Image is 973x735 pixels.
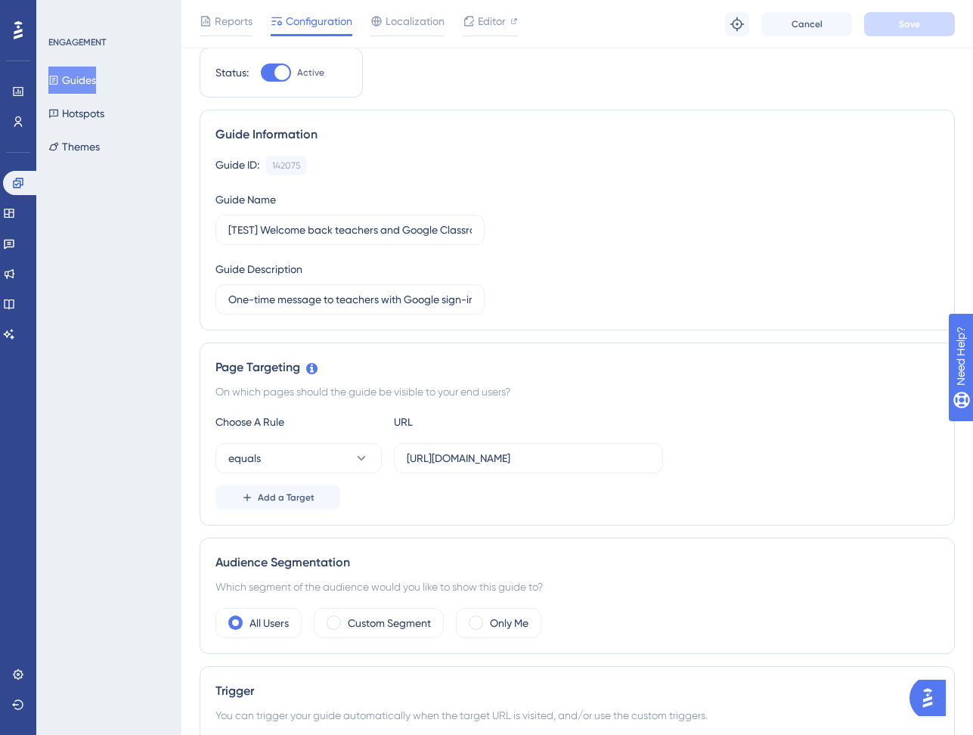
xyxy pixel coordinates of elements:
input: yourwebsite.com/path [407,450,650,467]
span: Active [297,67,324,79]
span: Save [899,18,920,30]
div: Guide ID: [215,156,259,175]
span: Cancel [792,18,823,30]
div: Status: [215,64,249,82]
iframe: UserGuiding AI Assistant Launcher [909,675,955,721]
input: Type your Guide’s Description here [228,291,472,308]
div: Choose A Rule [215,413,382,431]
div: URL [394,413,560,431]
div: Guide Information [215,126,939,144]
span: equals [228,449,261,467]
input: Type your Guide’s Name here [228,222,472,238]
span: Add a Target [258,492,315,504]
div: Guide Description [215,260,302,278]
label: Only Me [490,614,528,632]
div: Page Targeting [215,358,939,377]
button: Themes [48,133,100,160]
label: All Users [249,614,289,632]
span: Localization [386,12,445,30]
span: Configuration [286,12,352,30]
button: Guides [48,67,96,94]
span: Editor [478,12,506,30]
div: Which segment of the audience would you like to show this guide to? [215,578,939,596]
div: Guide Name [215,191,276,209]
div: Audience Segmentation [215,554,939,572]
button: Hotspots [48,100,104,127]
div: On which pages should the guide be visible to your end users? [215,383,939,401]
button: Cancel [761,12,852,36]
div: You can trigger your guide automatically when the target URL is visited, and/or use the custom tr... [215,706,939,724]
span: Need Help? [36,4,95,22]
span: Reports [215,12,253,30]
button: equals [215,443,382,473]
button: Add a Target [215,485,340,510]
div: ENGAGEMENT [48,36,106,48]
div: Trigger [215,682,939,700]
button: Save [864,12,955,36]
div: 142075 [272,160,300,172]
label: Custom Segment [348,614,431,632]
